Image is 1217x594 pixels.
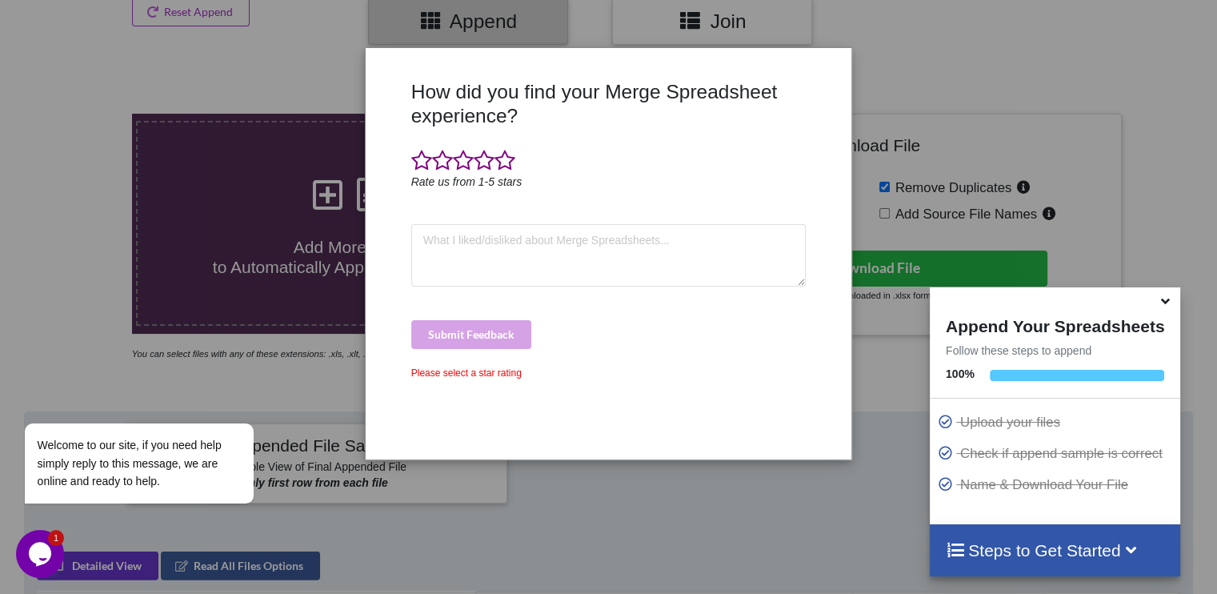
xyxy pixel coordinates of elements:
[938,475,1176,495] p: Name & Download Your File
[411,80,807,127] h3: How did you find your Merge Spreadsheet experience?
[16,279,304,522] iframe: chat widget
[16,530,67,578] iframe: chat widget
[930,312,1180,336] h4: Append Your Spreadsheets
[946,367,975,380] b: 100 %
[411,366,807,380] div: Please select a star rating
[411,175,522,188] i: Rate us from 1-5 stars
[946,540,1164,560] h4: Steps to Get Started
[938,443,1176,464] p: Check if append sample is correct
[938,412,1176,432] p: Upload your files
[930,343,1180,359] p: Follow these steps to append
